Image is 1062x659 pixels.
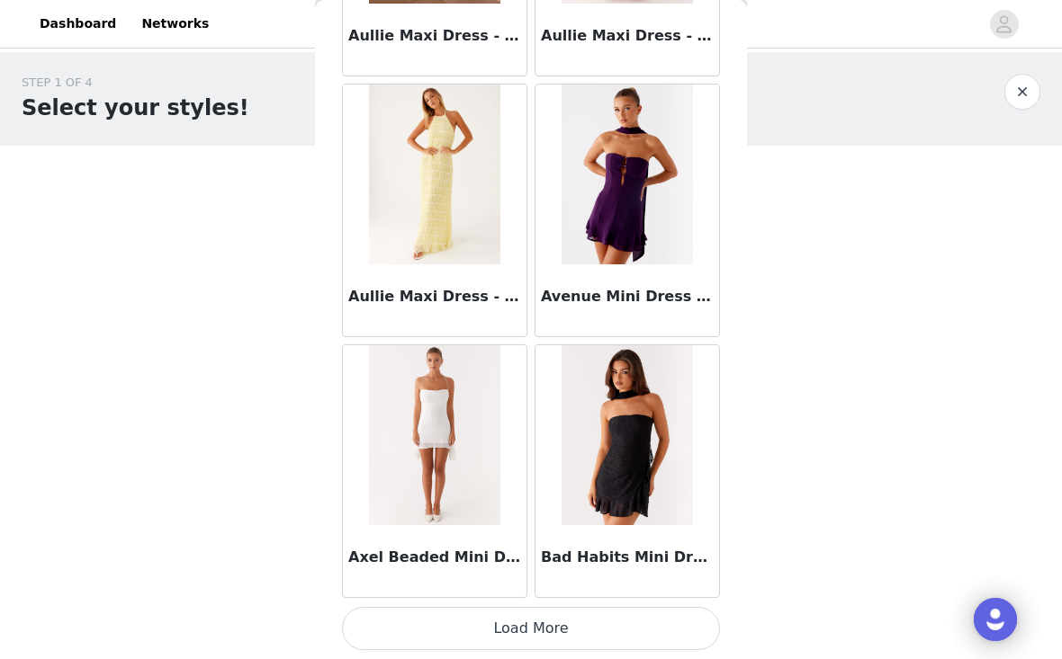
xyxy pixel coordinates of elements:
a: Dashboard [29,4,127,44]
h3: Axel Beaded Mini Dress - White [348,547,521,568]
button: Load More [342,607,720,650]
h3: Aullie Maxi Dress - Pink [541,25,714,47]
h3: Aullie Maxi Dress - Yellow [348,286,521,307]
div: Open Intercom Messenger [974,598,1017,641]
a: Networks [130,4,220,44]
h1: Select your styles! [22,92,249,124]
img: Axel Beaded Mini Dress - White [369,345,499,525]
h3: Bad Habits Mini Dress - Black [541,547,714,568]
img: Aullie Maxi Dress - Yellow [369,85,499,264]
h3: Aullie Maxi Dress - Ivory [348,25,521,47]
div: avatar [995,10,1012,39]
img: Avenue Mini Dress - Plum [562,85,692,264]
div: STEP 1 OF 4 [22,74,249,92]
img: Bad Habits Mini Dress - Black [562,345,692,525]
h3: Avenue Mini Dress - Plum [541,286,714,307]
